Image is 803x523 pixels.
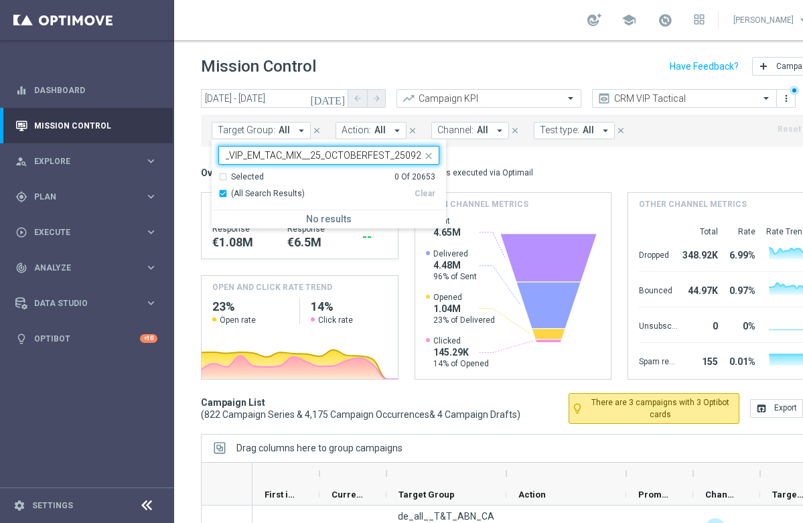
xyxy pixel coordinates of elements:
[220,315,256,325] span: Open rate
[145,226,157,238] i: keyboard_arrow_right
[34,72,157,108] a: Dashboard
[433,271,477,282] span: 96% of Sent
[433,248,477,259] span: Delivered
[622,13,636,27] span: school
[433,346,489,358] span: 145.29K
[407,123,419,138] button: close
[15,155,27,167] i: person_search
[15,321,157,356] div: Optibot
[212,122,311,139] button: Target Group: All arrow_drop_down
[15,156,158,167] button: person_search Explore keyboard_arrow_right
[295,125,307,137] i: arrow_drop_down
[34,264,145,272] span: Analyze
[426,198,528,210] h4: Main channel metrics
[569,393,739,424] button: lightbulb_outline There are 3 campaigns with 3 Optibot cards
[597,92,611,105] i: preview
[348,89,367,108] button: arrow_back
[201,57,316,76] h1: Mission Control
[15,155,145,167] div: Explore
[437,408,517,421] span: 4 Campaign Drafts
[145,297,157,309] i: keyboard_arrow_right
[374,125,386,136] span: All
[683,279,718,300] div: 44.97K
[433,226,461,238] span: 4.65M
[509,123,521,138] button: close
[34,108,157,143] a: Mission Control
[477,125,488,136] span: All
[15,262,145,274] div: Analyze
[758,61,769,72] i: add
[639,314,678,335] div: Unsubscribed
[145,190,157,203] i: keyboard_arrow_right
[231,188,305,200] span: (All Search Results)
[15,72,157,108] div: Dashboard
[34,228,145,236] span: Execute
[236,443,403,453] div: Row Groups
[780,90,793,106] button: more_vert
[201,396,569,421] h3: Campaign List
[431,122,509,139] button: Channel: All arrow_drop_down
[15,121,158,131] button: Mission Control
[367,89,386,108] button: arrow_forward
[534,122,615,139] button: Test type: All arrow_drop_down
[32,502,73,510] a: Settings
[212,299,289,315] h2: 23%
[231,171,264,183] div: Selected
[750,399,803,418] button: open_in_browser Export
[318,315,353,325] span: Click rate
[372,94,381,103] i: arrow_forward
[592,89,777,108] ng-select: CRM VIP Tactical
[638,490,670,500] span: Promotions
[287,234,341,250] div: €6,497,707
[279,125,290,136] span: All
[705,490,737,500] span: Channel
[15,191,27,203] i: gps_fixed
[433,315,495,325] span: 23% of Delivered
[540,125,579,136] span: Test type:
[433,216,461,226] span: Sent
[510,126,520,135] i: close
[437,125,473,136] span: Channel:
[15,298,158,309] button: Data Studio keyboard_arrow_right
[34,321,140,356] a: Optibot
[394,171,435,183] div: 0 Of 20653
[433,358,489,369] span: 14% of Opened
[308,89,348,109] button: [DATE]
[781,93,792,104] i: more_vert
[265,490,297,500] span: First in Range
[586,396,735,421] span: There are 3 campaigns with 3 Optibot cards
[15,333,158,344] div: lightbulb Optibot +10
[518,490,546,500] span: Action
[212,234,266,250] div: €1,081,508
[683,314,718,335] div: 0
[311,123,323,138] button: close
[34,299,145,307] span: Data Studio
[15,333,27,345] i: lightbulb
[723,279,755,300] div: 0.97%
[201,167,244,179] h3: Overview:
[15,227,158,238] button: play_circle_outline Execute keyboard_arrow_right
[34,157,145,165] span: Explore
[332,490,364,500] span: Current Status
[517,408,520,421] span: )
[683,243,718,265] div: 348.92K
[615,123,627,138] button: close
[145,155,157,167] i: keyboard_arrow_right
[15,226,145,238] div: Execute
[723,314,755,335] div: 0%
[396,89,581,108] ng-select: Campaign KPI
[683,350,718,371] div: 155
[583,125,594,136] span: All
[15,192,158,202] div: gps_fixed Plan keyboard_arrow_right
[218,125,275,136] span: Target Group:
[423,151,434,161] i: close
[670,62,739,71] input: Have Feedback?
[429,409,435,420] span: &
[422,148,433,159] button: close
[683,226,718,237] div: Total
[212,214,446,225] h5: No results
[15,226,27,238] i: play_circle_outline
